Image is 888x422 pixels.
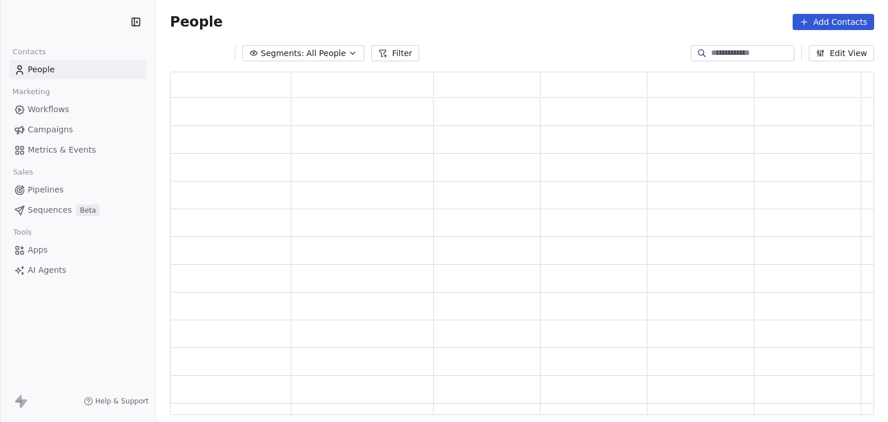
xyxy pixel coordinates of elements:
span: All People [306,47,346,60]
span: Apps [28,244,48,256]
a: Help & Support [84,397,149,406]
span: Pipelines [28,184,64,196]
span: Beta [76,205,99,216]
span: Workflows [28,103,69,116]
a: Campaigns [9,120,146,139]
a: SequencesBeta [9,201,146,220]
span: Sales [8,164,38,181]
span: Campaigns [28,124,73,136]
a: AI Agents [9,261,146,280]
a: People [9,60,146,79]
span: People [28,64,55,76]
a: Pipelines [9,180,146,199]
span: Metrics & Events [28,144,96,156]
button: Filter [371,45,419,61]
a: Metrics & Events [9,140,146,160]
span: Sequences [28,204,72,216]
button: Edit View [809,45,874,61]
span: AI Agents [28,264,66,276]
span: Tools [8,224,36,241]
span: Segments: [261,47,304,60]
a: Workflows [9,100,146,119]
span: Marketing [8,83,55,101]
span: Contacts [8,43,51,61]
a: Apps [9,240,146,260]
span: Help & Support [95,397,149,406]
button: Add Contacts [793,14,874,30]
span: People [170,13,223,31]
